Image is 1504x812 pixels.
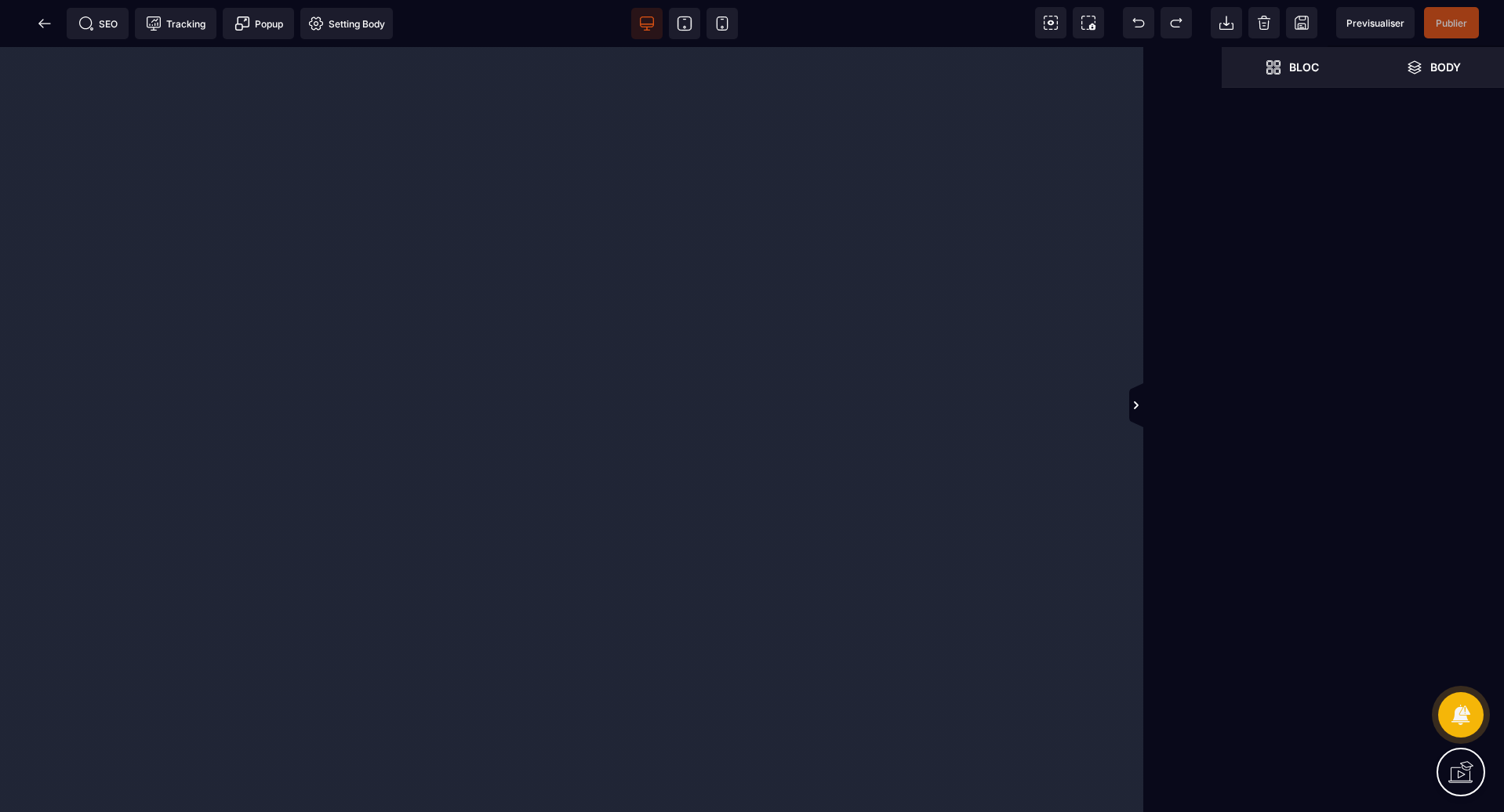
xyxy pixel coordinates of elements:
strong: Body [1430,61,1461,73]
span: Publier [1436,17,1467,29]
span: Preview [1336,7,1415,38]
span: Screenshot [1073,7,1104,38]
span: Popup [234,16,283,31]
span: Open Blocks [1222,47,1363,88]
span: Open Layer Manager [1363,47,1504,88]
strong: Bloc [1289,61,1319,73]
span: Setting Body [308,16,385,31]
span: Previsualiser [1346,17,1404,29]
span: View components [1035,7,1066,38]
span: Tracking [146,16,205,31]
span: SEO [78,16,118,31]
